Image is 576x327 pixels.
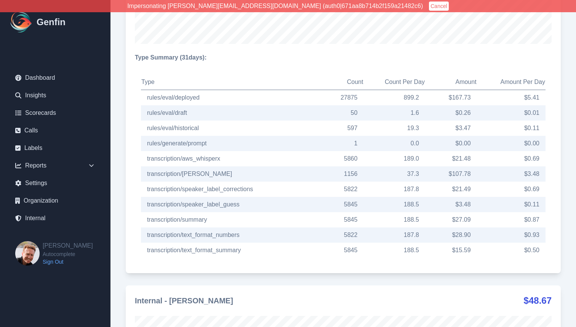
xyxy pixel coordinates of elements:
img: Logo [9,10,34,34]
td: transcription/text_format_numbers [141,227,320,243]
td: 1.6 [363,105,425,121]
td: 899.2 [363,90,425,106]
td: $ 21.48 [425,151,477,166]
td: transcription/summary [141,212,320,227]
td: $ 0.00 [477,136,546,151]
td: 188.5 [363,212,425,227]
td: $ 0.11 [477,121,546,136]
a: Scorecards [9,105,101,121]
td: rules/eval/draft [141,105,320,121]
td: transcription/speaker_label_corrections [141,182,320,197]
th: Amount [425,74,477,90]
td: rules/eval/historical [141,121,320,136]
td: $ 3.47 [425,121,477,136]
a: Organization [9,193,101,208]
th: Count Per Day [363,74,425,90]
a: Insights [9,88,101,103]
td: $ 0.69 [477,151,546,166]
td: transcription/[PERSON_NAME] [141,166,320,182]
h2: [PERSON_NAME] [43,241,93,250]
td: 37.3 [363,166,425,182]
td: 50 [320,105,364,121]
td: 5845 [320,243,364,258]
a: Labels [9,140,101,156]
td: $ 0.26 [425,105,477,121]
td: $ 3.48 [425,197,477,212]
button: Cancel [429,2,449,11]
img: Brian Dunagan [15,241,40,266]
td: 5822 [320,227,364,243]
td: transcription/aws_whisperx [141,151,320,166]
td: 5822 [320,182,364,197]
td: 0.0 [363,136,425,151]
td: $ 107.78 [425,166,477,182]
td: transcription/speaker_label_guess [141,197,320,212]
a: Internal [9,211,101,226]
th: Amount Per Day [477,74,546,90]
td: $ 27.09 [425,212,477,227]
td: $ 0.93 [477,227,546,243]
td: $ 0.50 [477,243,546,258]
td: 189.0 [363,151,425,166]
a: Sign Out [43,258,93,266]
th: Count [320,74,364,90]
td: 187.8 [363,182,425,197]
td: transcription/text_format_summary [141,243,320,258]
h4: Type Summary ( 31 days): [135,53,552,62]
a: Dashboard [9,70,101,85]
a: Calls [9,123,101,138]
td: $ 0.00 [425,136,477,151]
th: Type [141,74,320,90]
a: Settings [9,176,101,191]
div: Reports [9,158,101,173]
td: 188.5 [363,197,425,212]
td: 19.3 [363,121,425,136]
td: rules/generate/prompt [141,136,320,151]
td: $ 3.48 [477,166,546,182]
td: $ 15.59 [425,243,477,258]
td: $ 0.87 [477,212,546,227]
td: 5845 [320,212,364,227]
td: $ 28.90 [425,227,477,243]
td: $ 0.11 [477,197,546,212]
td: 5845 [320,197,364,212]
td: $ 167.73 [425,90,477,106]
td: $ 21.49 [425,182,477,197]
td: $ 0.69 [477,182,546,197]
td: $ 0.01 [477,105,546,121]
td: 27875 [320,90,364,106]
div: $ 48.67 [524,295,552,307]
h1: Genfin [37,16,66,28]
td: $ 5.41 [477,90,546,106]
td: 597 [320,121,364,136]
td: 1 [320,136,364,151]
span: Autocomplete [43,250,93,258]
td: 188.5 [363,243,425,258]
h3: Internal - [PERSON_NAME] [135,295,233,306]
td: 187.8 [363,227,425,243]
td: 1156 [320,166,364,182]
td: rules/eval/deployed [141,90,320,106]
td: 5860 [320,151,364,166]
